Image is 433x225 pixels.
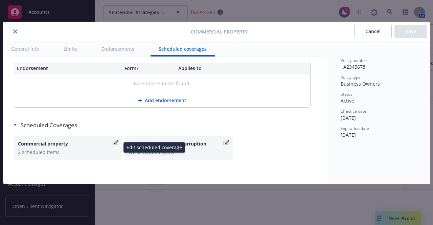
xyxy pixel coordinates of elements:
[93,41,142,57] button: Endorsements
[14,121,316,129] div: Scheduled Coverages
[11,27,19,36] button: close
[14,63,122,73] th: Endorsement
[341,97,354,104] span: Active
[18,149,118,156] div: 2 scheduled items
[123,142,185,153] div: Edit scheduled coverage
[3,41,47,57] button: General info
[354,25,392,38] button: Cancel
[341,74,361,80] span: Policy type
[341,64,365,70] span: 1A2345678
[341,91,352,97] span: Status
[341,132,356,138] span: [DATE]
[191,28,248,35] span: Commercial Property
[341,126,369,131] span: Expiration date
[341,81,380,87] span: Business Owners
[341,108,366,114] span: Effective date
[176,63,310,73] th: Applies to
[341,115,356,121] span: [DATE]
[14,136,122,160] button: Commercial property2 scheduled items
[151,41,215,57] button: Scheduled coverages
[55,41,85,57] button: Limits
[129,140,222,147] div: Dependent business interruption
[14,94,310,107] button: Add endorsement
[341,58,367,63] span: Policy number
[125,136,233,160] button: Dependent business interruptionNo scheduled items
[18,140,111,147] div: Commercial property
[134,80,191,87] span: No endorsements found.
[122,63,176,73] th: Form?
